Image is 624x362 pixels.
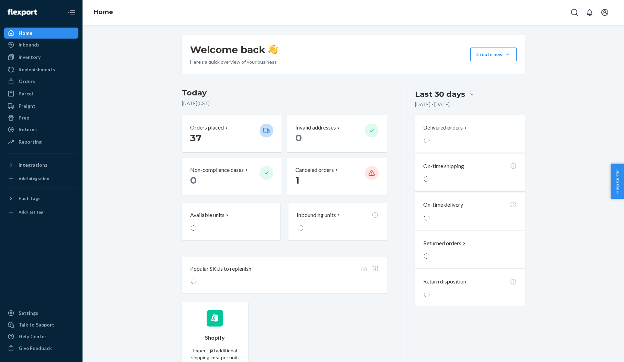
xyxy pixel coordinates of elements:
div: Last 30 days [415,89,465,100]
button: Open Search Box [568,6,581,19]
button: Talk to Support [4,319,78,330]
span: 1 [295,174,299,186]
div: Fast Tags [19,195,41,202]
button: Returned orders [423,239,467,247]
button: Canceled orders 1 [287,158,387,195]
a: Help Center [4,331,78,342]
p: Expect $0 additional shipping cost per unit. [190,347,240,361]
img: hand-wave emoji [268,45,278,54]
button: Delivered orders [423,124,468,132]
p: Popular SKUs to replenish [190,265,251,273]
div: Replenishments [19,66,55,73]
button: Orders placed 37 [182,115,282,152]
button: Integrations [4,159,78,170]
a: Replenishments [4,64,78,75]
div: Freight [19,103,35,110]
div: Inbounds [19,41,40,48]
div: Add Fast Tag [19,209,43,215]
a: Settings [4,308,78,319]
div: Give Feedback [19,345,52,352]
h3: Today [182,87,387,99]
div: Inventory [19,54,41,61]
a: Prep [4,112,78,123]
button: Inbounding units [288,203,387,240]
p: Orders placed [190,124,224,132]
button: Fast Tags [4,193,78,204]
button: Close Navigation [65,6,78,19]
a: Add Integration [4,173,78,184]
button: Help Center [611,164,624,199]
p: Here’s a quick overview of your business [190,59,278,65]
p: Available units [190,211,225,219]
button: Non-compliance cases 0 [182,158,282,195]
p: Inbounding units [297,211,336,219]
p: Invalid addresses [295,124,336,132]
a: Inbounds [4,39,78,50]
p: [DATE] - [DATE] [415,101,450,108]
span: 0 [295,132,302,144]
p: On-time shipping [423,162,464,170]
p: [DATE] ( CST ) [182,100,387,107]
button: Open account menu [598,6,612,19]
div: Prep [19,114,29,121]
p: Return disposition [423,278,466,286]
span: 0 [190,174,197,186]
a: Freight [4,101,78,112]
a: Home [94,8,113,16]
button: Invalid addresses 0 [287,115,387,152]
p: Shopify [205,334,225,342]
p: Non-compliance cases [190,166,244,174]
button: Available units [182,203,280,240]
a: Orders [4,76,78,87]
div: Help Center [19,333,46,340]
div: Reporting [19,138,42,145]
h1: Welcome back [190,43,278,56]
a: Returns [4,124,78,135]
p: On-time delivery [423,201,463,209]
div: Parcel [19,90,33,97]
div: Home [19,30,32,37]
img: Flexport logo [8,9,37,16]
span: 37 [190,132,201,144]
ol: breadcrumbs [88,2,119,22]
a: Add Fast Tag [4,207,78,218]
button: Give Feedback [4,343,78,354]
div: Settings [19,310,38,317]
div: Add Integration [19,176,49,182]
a: Reporting [4,136,78,147]
div: Talk to Support [19,321,54,328]
p: Canceled orders [295,166,334,174]
div: Orders [19,78,35,85]
a: Home [4,28,78,39]
button: Open notifications [583,6,596,19]
button: Create new [470,48,517,61]
a: Inventory [4,52,78,63]
div: Integrations [19,162,47,168]
div: Returns [19,126,37,133]
a: Parcel [4,88,78,99]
